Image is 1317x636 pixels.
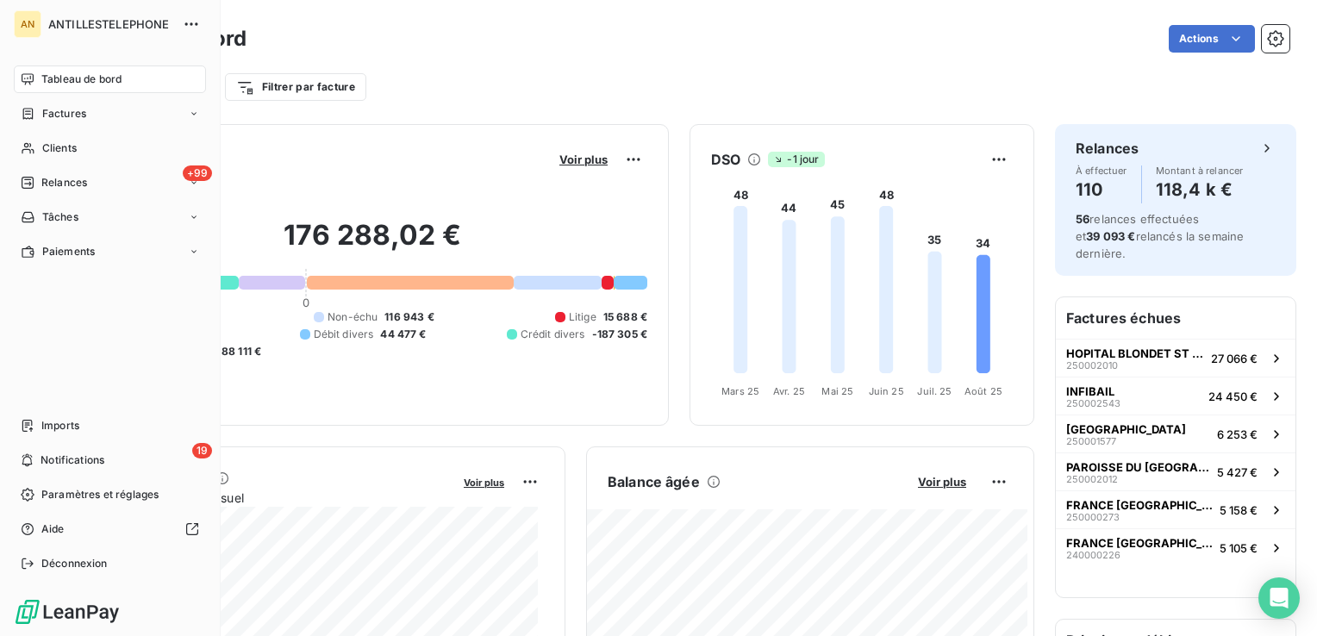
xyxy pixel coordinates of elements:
[216,344,261,359] span: -88 111 €
[559,153,608,166] span: Voir plus
[964,385,1002,397] tspan: Août 25
[1066,550,1120,560] span: 240000226
[1056,339,1295,377] button: HOPITAL BLONDET ST JOSEPH25000201027 066 €
[14,100,206,128] a: Factures
[1258,577,1300,619] div: Open Intercom Messenger
[1066,384,1114,398] span: INFIBAIL
[1076,176,1127,203] h4: 110
[303,296,309,309] span: 0
[14,412,206,440] a: Imports
[1066,498,1213,512] span: FRANCE [GEOGRAPHIC_DATA]
[1066,436,1116,446] span: 250001577
[14,65,206,93] a: Tableau de bord
[603,309,647,325] span: 15 688 €
[1066,460,1210,474] span: PAROISSE DU [GEOGRAPHIC_DATA]
[384,309,434,325] span: 116 943 €
[1066,360,1118,371] span: 250002010
[42,209,78,225] span: Tâches
[14,169,206,196] a: +99Relances
[917,385,952,397] tspan: Juil. 25
[14,10,41,38] div: AN
[328,309,378,325] span: Non-échu
[41,521,65,537] span: Aide
[1076,212,1089,226] span: 56
[14,515,206,543] a: Aide
[913,474,971,489] button: Voir plus
[1066,536,1213,550] span: FRANCE [GEOGRAPHIC_DATA]
[314,327,374,342] span: Débit divers
[1076,212,1244,260] span: relances effectuées et relancés la semaine dernière.
[42,106,86,122] span: Factures
[1056,452,1295,490] button: PAROISSE DU [GEOGRAPHIC_DATA]2500020125 427 €
[768,152,824,167] span: -1 jour
[1076,138,1139,159] h6: Relances
[41,418,79,433] span: Imports
[183,165,212,181] span: +99
[1056,528,1295,566] button: FRANCE [GEOGRAPHIC_DATA]2400002265 105 €
[459,474,509,489] button: Voir plus
[464,477,504,489] span: Voir plus
[1056,297,1295,339] h6: Factures échues
[1211,352,1258,365] span: 27 066 €
[608,471,700,492] h6: Balance âgée
[14,481,206,508] a: Paramètres et réglages
[721,385,759,397] tspan: Mars 25
[41,175,87,190] span: Relances
[41,452,104,468] span: Notifications
[41,487,159,502] span: Paramètres et réglages
[192,443,212,458] span: 19
[554,152,613,167] button: Voir plus
[773,385,805,397] tspan: Avr. 25
[225,73,366,101] button: Filtrer par facture
[1076,165,1127,176] span: À effectuer
[1169,25,1255,53] button: Actions
[1086,229,1135,243] span: 39 093 €
[14,203,206,231] a: Tâches
[569,309,596,325] span: Litige
[1156,165,1244,176] span: Montant à relancer
[1217,427,1258,441] span: 6 253 €
[42,244,95,259] span: Paiements
[97,489,452,507] span: Chiffre d'affaires mensuel
[1066,346,1204,360] span: HOPITAL BLONDET ST JOSEPH
[1217,465,1258,479] span: 5 427 €
[1220,541,1258,555] span: 5 105 €
[1066,422,1186,436] span: [GEOGRAPHIC_DATA]
[1066,398,1120,408] span: 250002543
[14,134,206,162] a: Clients
[711,149,740,170] h6: DSO
[821,385,853,397] tspan: Mai 25
[380,327,426,342] span: 44 477 €
[1208,390,1258,403] span: 24 450 €
[1066,474,1118,484] span: 250002012
[48,17,172,31] span: ANTILLESTELEPHONE
[1156,176,1244,203] h4: 118,4 k €
[1066,512,1120,522] span: 250000273
[97,218,647,270] h2: 176 288,02 €
[14,238,206,265] a: Paiements
[521,327,585,342] span: Crédit divers
[42,140,77,156] span: Clients
[1056,490,1295,528] button: FRANCE [GEOGRAPHIC_DATA]2500002735 158 €
[1056,415,1295,452] button: [GEOGRAPHIC_DATA]2500015776 253 €
[41,556,108,571] span: Déconnexion
[14,598,121,626] img: Logo LeanPay
[918,475,966,489] span: Voir plus
[1056,377,1295,415] button: INFIBAIL25000254324 450 €
[41,72,122,87] span: Tableau de bord
[1220,503,1258,517] span: 5 158 €
[869,385,904,397] tspan: Juin 25
[592,327,648,342] span: -187 305 €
